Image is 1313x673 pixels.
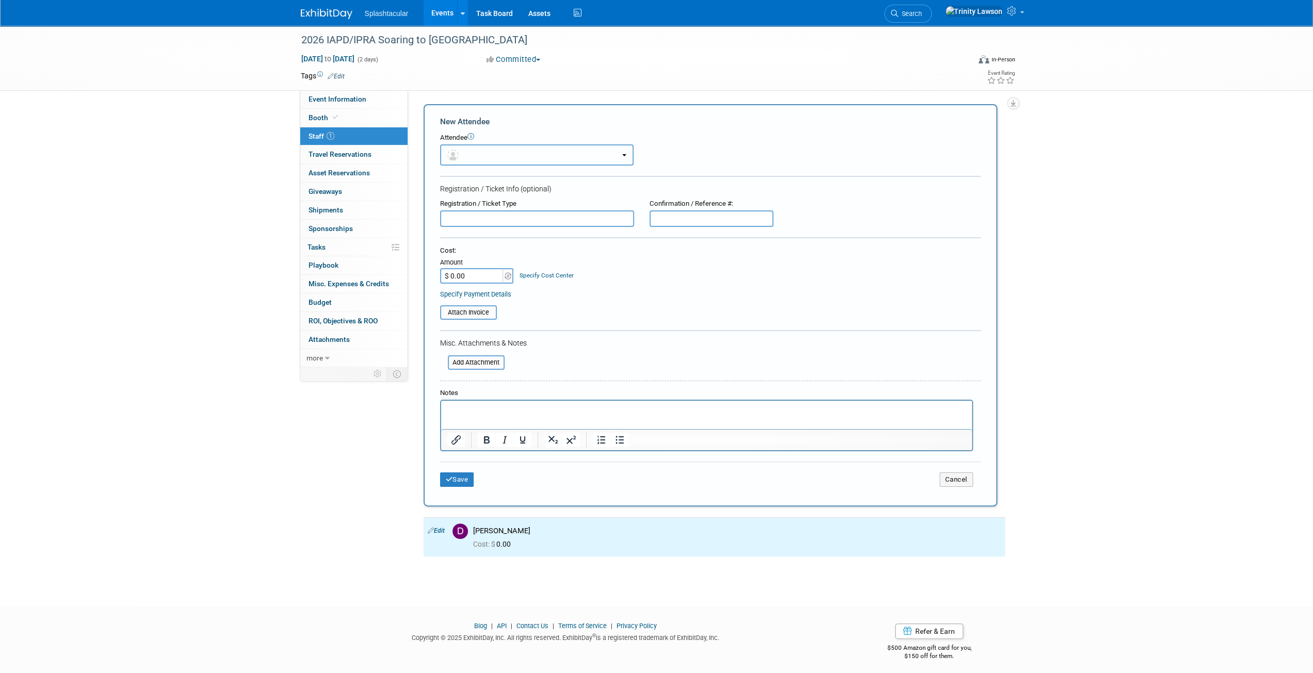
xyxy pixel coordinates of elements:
div: Notes [440,388,973,398]
a: Blog [474,622,487,630]
span: Playbook [309,261,338,269]
a: Search [884,5,932,23]
a: Booth [300,109,408,127]
a: Terms of Service [558,622,607,630]
button: Subscript [544,433,562,447]
a: Edit [428,527,445,534]
a: Staff1 [300,127,408,145]
span: | [550,622,557,630]
span: Travel Reservations [309,150,371,158]
span: [DATE] [DATE] [301,54,355,63]
div: Event Rating [986,71,1014,76]
span: Search [898,10,922,18]
a: API [497,622,507,630]
span: | [608,622,615,630]
img: Format-Inperson.png [979,55,989,63]
a: Tasks [300,238,408,256]
a: Asset Reservations [300,164,408,182]
a: Contact Us [516,622,548,630]
img: ExhibitDay [301,9,352,19]
span: Asset Reservations [309,169,370,177]
span: Shipments [309,206,343,214]
button: Save [440,472,474,487]
a: Shipments [300,201,408,219]
a: ROI, Objectives & ROO [300,312,408,330]
span: 1 [327,132,334,140]
button: Committed [483,54,544,65]
a: Giveaways [300,183,408,201]
a: Sponsorships [300,220,408,238]
i: Booth reservation complete [333,114,338,120]
span: Giveaways [309,187,342,195]
div: $500 Amazon gift card for you, [846,637,1013,661]
div: 2026 IAPD/IPRA Soaring to [GEOGRAPHIC_DATA] [298,31,954,50]
span: Tasks [307,243,326,251]
a: more [300,349,408,367]
span: Cost: $ [473,540,496,548]
span: Staff [309,132,334,140]
span: | [508,622,515,630]
a: Budget [300,293,408,311]
a: Attachments [300,331,408,349]
span: ROI, Objectives & ROO [309,317,378,325]
div: Event Format [909,54,1015,69]
div: Confirmation / Reference #: [650,199,773,209]
a: Travel Reservations [300,145,408,163]
td: Toggle Event Tabs [386,367,408,381]
button: Underline [514,433,531,447]
td: Tags [301,71,345,81]
td: Personalize Event Tab Strip [369,367,387,381]
div: Registration / Ticket Info (optional) [440,184,981,194]
span: Misc. Expenses & Credits [309,280,389,288]
div: $150 off for them. [846,652,1013,661]
a: Edit [328,73,345,80]
a: Playbook [300,256,408,274]
button: Superscript [562,433,580,447]
span: more [306,354,323,362]
img: D.jpg [452,523,468,539]
div: Registration / Ticket Type [440,199,634,209]
div: Misc. Attachments & Notes [440,338,981,348]
span: | [489,622,495,630]
div: Cost: [440,246,981,256]
a: Privacy Policy [617,622,657,630]
a: Misc. Expenses & Credits [300,275,408,293]
span: Splashtacular [365,9,409,18]
span: 0.00 [473,540,515,548]
span: to [323,55,333,63]
div: New Attendee [440,116,981,127]
span: (2 days) [356,56,378,63]
button: Italic [496,433,513,447]
button: Bullet list [611,433,628,447]
a: Refer & Earn [895,623,963,639]
span: Booth [309,113,340,122]
sup: ® [592,633,596,638]
div: [PERSON_NAME] [473,526,1001,536]
a: Specify Cost Center [520,272,574,279]
div: Attendee [440,133,981,143]
a: Specify Payment Details [440,290,511,298]
span: Attachments [309,335,350,343]
button: Numbered list [593,433,610,447]
span: Budget [309,298,332,306]
div: Copyright © 2025 ExhibitDay, Inc. All rights reserved. ExhibitDay is a registered trademark of Ex... [301,631,831,643]
div: In-Person [991,56,1015,63]
img: Trinity Lawson [945,6,1003,17]
a: Event Information [300,90,408,108]
button: Bold [478,433,495,447]
span: Sponsorships [309,224,353,233]
div: Amount [440,258,515,268]
iframe: Rich Text Area [441,401,972,429]
button: Cancel [939,472,973,487]
button: Insert/edit link [447,433,465,447]
span: Event Information [309,95,366,103]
